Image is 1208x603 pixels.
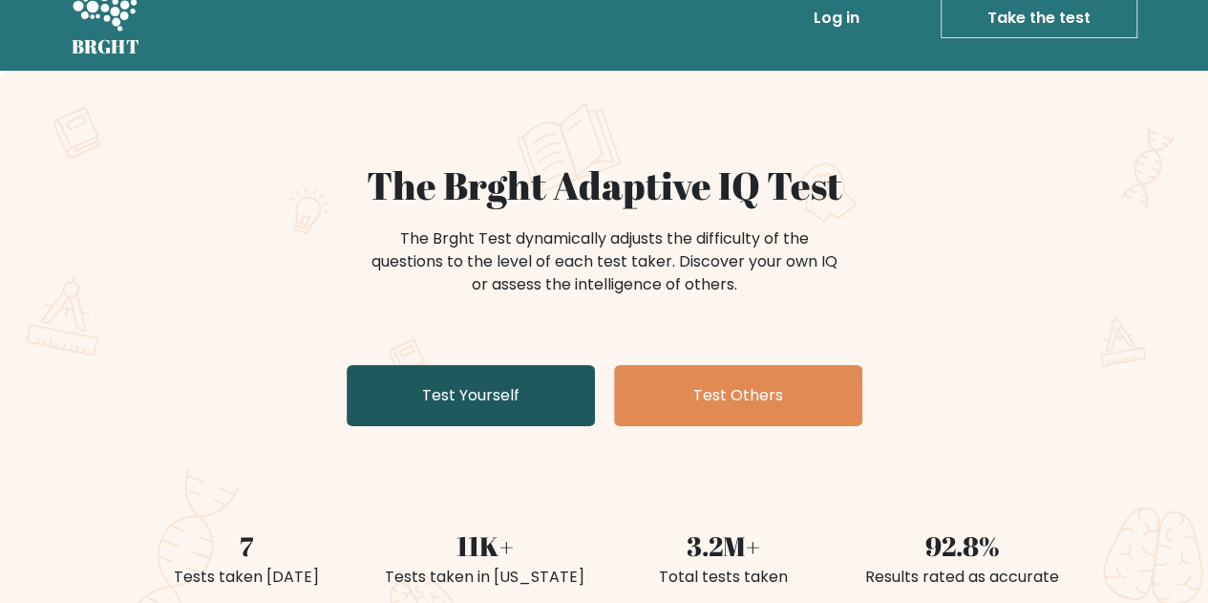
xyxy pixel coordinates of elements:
[347,365,595,426] a: Test Yourself
[616,566,832,589] div: Total tests taken
[377,566,593,589] div: Tests taken in [US_STATE]
[366,227,843,296] div: The Brght Test dynamically adjusts the difficulty of the questions to the level of each test take...
[616,526,832,566] div: 3.2M+
[138,566,354,589] div: Tests taken [DATE]
[138,526,354,566] div: 7
[138,162,1070,208] h1: The Brght Adaptive IQ Test
[614,365,862,426] a: Test Others
[377,526,593,566] div: 11K+
[855,526,1070,566] div: 92.8%
[855,566,1070,589] div: Results rated as accurate
[72,35,140,58] h5: BRGHT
